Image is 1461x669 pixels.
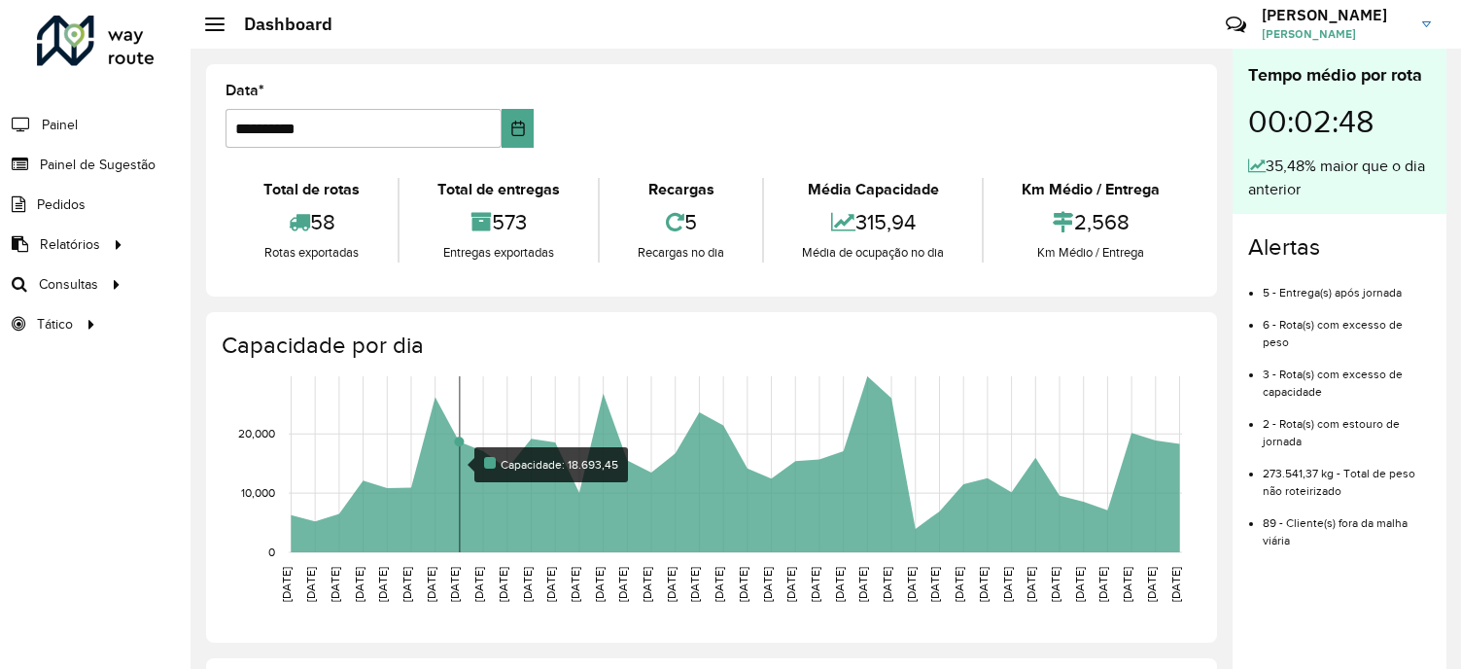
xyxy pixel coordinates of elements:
[928,567,941,602] text: [DATE]
[230,243,393,263] div: Rotas exportadas
[230,201,393,243] div: 58
[1248,155,1431,201] div: 35,48% maior que o dia anterior
[544,567,557,602] text: [DATE]
[809,567,821,602] text: [DATE]
[1145,567,1158,602] text: [DATE]
[230,178,393,201] div: Total de rotas
[856,567,869,602] text: [DATE]
[1263,401,1431,450] li: 2 - Rota(s) com estouro de jornada
[40,155,156,175] span: Painel de Sugestão
[472,567,485,602] text: [DATE]
[1025,567,1037,602] text: [DATE]
[1263,500,1431,549] li: 89 - Cliente(s) fora da malha viária
[761,567,774,602] text: [DATE]
[688,567,701,602] text: [DATE]
[222,332,1198,360] h4: Capacidade por dia
[404,243,593,263] div: Entregas exportadas
[39,274,98,295] span: Consultas
[1169,567,1182,602] text: [DATE]
[977,567,990,602] text: [DATE]
[304,567,317,602] text: [DATE]
[1096,567,1109,602] text: [DATE]
[1248,62,1431,88] div: Tempo médio por rota
[1049,567,1061,602] text: [DATE]
[1121,567,1133,602] text: [DATE]
[616,567,629,602] text: [DATE]
[502,109,534,148] button: Choose Date
[376,567,389,602] text: [DATE]
[37,314,73,334] span: Tático
[1263,301,1431,351] li: 6 - Rota(s) com excesso de peso
[1001,567,1014,602] text: [DATE]
[1073,567,1086,602] text: [DATE]
[569,567,581,602] text: [DATE]
[1248,88,1431,155] div: 00:02:48
[905,567,918,602] text: [DATE]
[605,201,757,243] div: 5
[713,567,725,602] text: [DATE]
[42,115,78,135] span: Painel
[881,567,893,602] text: [DATE]
[280,567,293,602] text: [DATE]
[1263,450,1431,500] li: 273.541,37 kg - Total de peso não roteirizado
[1262,25,1408,43] span: [PERSON_NAME]
[425,567,437,602] text: [DATE]
[833,567,846,602] text: [DATE]
[784,567,797,602] text: [DATE]
[521,567,534,602] text: [DATE]
[1248,233,1431,262] h4: Alertas
[665,567,678,602] text: [DATE]
[40,234,100,255] span: Relatórios
[769,178,977,201] div: Média Capacidade
[769,243,977,263] div: Média de ocupação no dia
[641,567,653,602] text: [DATE]
[226,79,264,102] label: Data
[1263,269,1431,301] li: 5 - Entrega(s) após jornada
[404,201,593,243] div: 573
[1263,351,1431,401] li: 3 - Rota(s) com excesso de capacidade
[404,178,593,201] div: Total de entregas
[989,178,1193,201] div: Km Médio / Entrega
[605,178,757,201] div: Recargas
[37,194,86,215] span: Pedidos
[605,243,757,263] div: Recargas no dia
[268,546,275,558] text: 0
[989,201,1193,243] div: 2,568
[241,486,275,499] text: 10,000
[737,567,749,602] text: [DATE]
[225,14,332,35] h2: Dashboard
[400,567,413,602] text: [DATE]
[769,201,977,243] div: 315,94
[1262,6,1408,24] h3: [PERSON_NAME]
[593,567,606,602] text: [DATE]
[329,567,341,602] text: [DATE]
[497,567,509,602] text: [DATE]
[448,567,461,602] text: [DATE]
[1215,4,1257,46] a: Contato Rápido
[238,427,275,440] text: 20,000
[953,567,965,602] text: [DATE]
[989,243,1193,263] div: Km Médio / Entrega
[353,567,365,602] text: [DATE]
